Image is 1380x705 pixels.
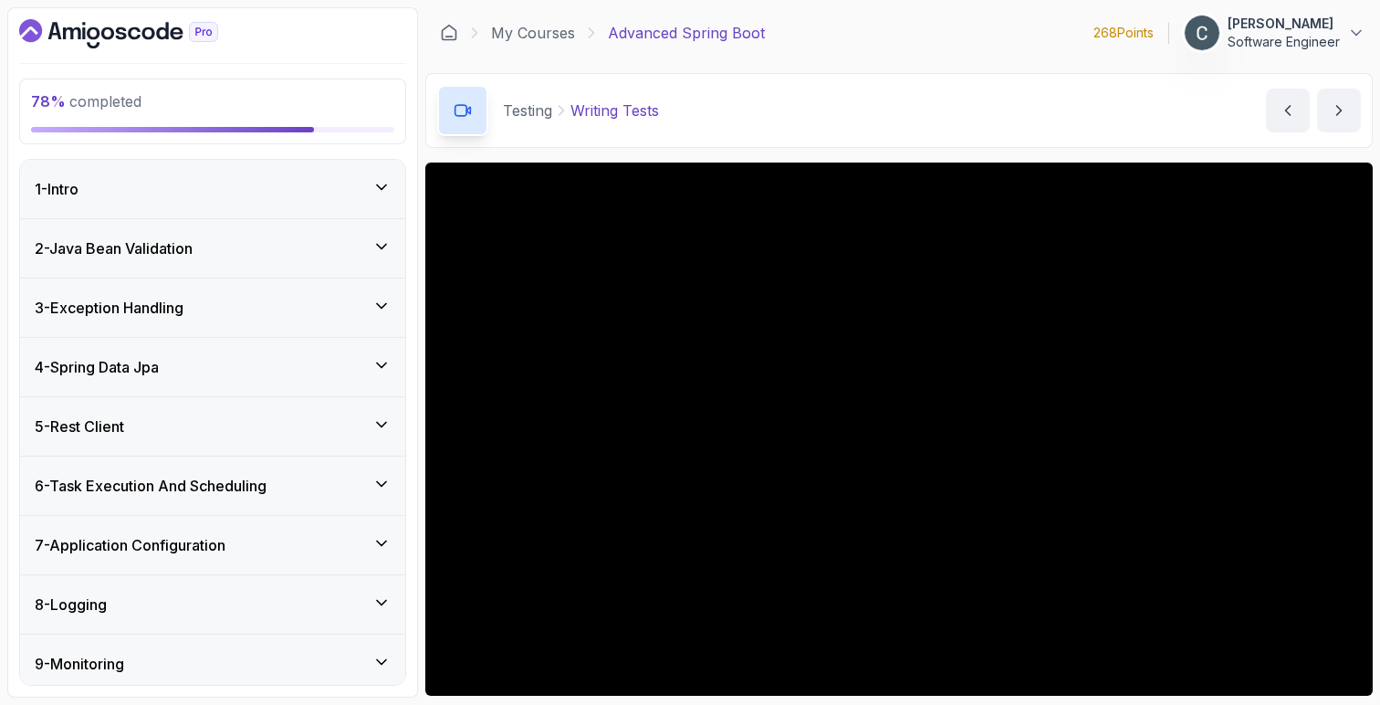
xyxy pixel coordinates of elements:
a: My Courses [491,22,575,44]
p: Software Engineer [1228,33,1340,51]
button: 5-Rest Client [20,397,405,456]
a: Dashboard [19,19,260,48]
button: 4-Spring Data Jpa [20,338,405,396]
a: Dashboard [440,24,458,42]
button: previous content [1266,89,1310,132]
img: user profile image [1185,16,1219,50]
button: 3-Exception Handling [20,279,405,337]
button: 6-Task Execution And Scheduling [20,457,405,515]
h3: 5 - Rest Client [35,416,124,437]
h3: 3 - Exception Handling [35,297,183,319]
button: 2-Java Bean Validation [20,219,405,278]
iframe: 2 - Writing tests [425,163,1373,696]
button: 7-Application Configuration [20,516,405,574]
h3: 7 - Application Configuration [35,534,225,556]
p: [PERSON_NAME] [1228,15,1340,33]
h3: 4 - Spring Data Jpa [35,356,159,378]
h3: 1 - Intro [35,178,78,200]
h3: 2 - Java Bean Validation [35,237,193,259]
h3: 9 - Monitoring [35,653,124,675]
button: 8-Logging [20,575,405,634]
p: Writing Tests [570,100,659,121]
p: Testing [503,100,552,121]
button: 1-Intro [20,160,405,218]
span: completed [31,92,141,110]
button: next content [1317,89,1361,132]
h3: 6 - Task Execution And Scheduling [35,475,267,497]
button: user profile image[PERSON_NAME]Software Engineer [1184,15,1365,51]
p: 268 Points [1093,24,1154,42]
button: 9-Monitoring [20,635,405,693]
h3: 8 - Logging [35,594,107,616]
span: 78 % [31,92,66,110]
p: Advanced Spring Boot [608,22,765,44]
